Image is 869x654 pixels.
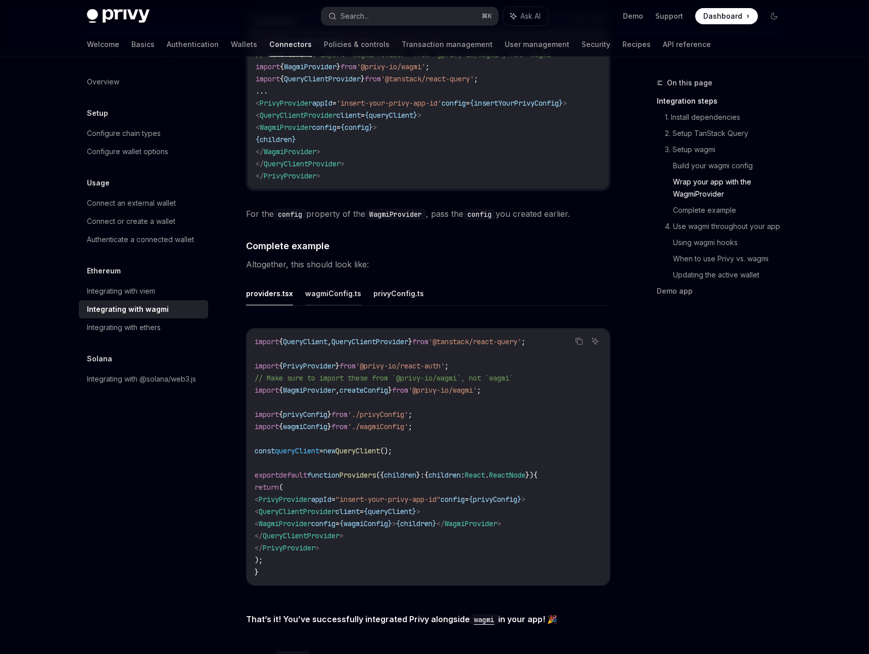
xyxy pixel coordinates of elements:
span: import [256,62,280,71]
span: { [256,135,260,144]
span: WagmiProvider [445,519,497,528]
span: QueryClientProvider [260,111,336,120]
span: config [441,495,465,504]
a: Recipes [622,32,651,57]
span: Dashboard [703,11,742,21]
span: > [340,531,344,540]
a: Connectors [269,32,312,57]
span: { [340,519,344,528]
span: { [396,519,400,528]
span: } [255,568,259,577]
span: = [360,507,364,516]
a: Configure chain types [79,124,208,143]
span: { [470,99,474,108]
span: QueryClient [283,337,327,346]
span: from [341,62,357,71]
span: ReactNode [489,471,525,480]
span: > [316,171,320,180]
span: children [428,471,461,480]
span: PrivyProvider [283,361,335,370]
span: wagmiConfig [344,519,388,528]
a: Connect an external wallet [79,194,208,212]
a: 1. Install dependencies [665,109,790,125]
span: insertYourPrivyConfig [474,99,559,108]
a: API reference [663,32,711,57]
span: ; [477,386,481,395]
span: '@privy-io/react-auth' [356,361,445,370]
span: { [280,62,284,71]
span: appId [311,495,331,504]
button: Search...⌘K [321,7,498,25]
span: On this page [667,77,712,89]
span: queryClient [368,507,412,516]
span: import [255,386,279,395]
span: { [364,507,368,516]
span: children [260,135,292,144]
a: Wrap your app with the WagmiProvider [673,174,790,202]
span: } [559,99,563,108]
span: { [365,111,369,120]
span: { [469,495,473,504]
span: </ [255,531,263,540]
span: . [485,471,489,480]
button: privyConfig.ts [373,282,424,305]
span: { [280,74,284,83]
span: wagmiConfig [283,422,327,431]
a: Dashboard [695,8,758,24]
span: QueryClientProvider [331,337,408,346]
span: ( [279,483,283,492]
span: > [316,147,320,156]
span: from [331,410,348,419]
span: default [279,471,307,480]
code: wagmi [470,614,498,625]
span: client [335,507,360,516]
a: 3. Setup wagmi [665,142,790,158]
span: </ [256,147,264,156]
a: Demo [623,11,643,21]
span: > [521,495,525,504]
a: Configure wallet options [79,143,208,161]
span: QueryClientProvider [259,507,335,516]
span: (); [380,446,392,455]
span: '@privy-io/wagmi' [357,62,425,71]
span: > [417,111,421,120]
span: ; [445,361,449,370]
span: children [384,471,416,480]
strong: That’s it! You’ve successfully integrated Privy alongside in your app! 🎉 [246,614,557,624]
a: Wallets [231,32,257,57]
span: < [256,123,260,132]
a: Updating the active wallet [673,267,790,283]
span: PrivyProvider [260,99,312,108]
span: privyConfig [283,410,327,419]
span: ({ [376,471,384,480]
span: PrivyProvider [264,171,316,180]
a: Integration steps [657,93,790,109]
a: When to use Privy vs. wagmi [673,251,790,267]
span: = [332,99,336,108]
span: } [432,519,437,528]
span: < [255,507,259,516]
span: Providers [340,471,376,480]
span: < [256,111,260,120]
span: client [336,111,361,120]
span: }) [525,471,534,480]
span: : [420,471,424,480]
span: { [279,361,283,370]
a: Demo app [657,283,790,299]
a: User management [505,32,569,57]
span: } [412,507,416,516]
span: > [341,159,345,168]
code: config [463,209,496,220]
div: Integrating with ethers [87,321,161,334]
span: </ [256,159,264,168]
span: { [279,410,283,419]
span: queryClient [275,446,319,455]
a: Connect or create a wallet [79,212,208,230]
div: Connect an external wallet [87,197,176,209]
span: ; [474,74,478,83]
span: { [279,386,283,395]
span: } [388,519,392,528]
span: ; [408,410,412,419]
span: = [331,495,335,504]
span: : [461,471,465,480]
